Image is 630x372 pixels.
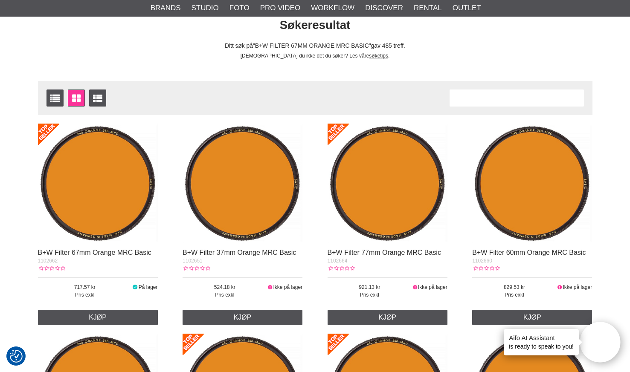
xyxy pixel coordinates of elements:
span: Pris exkl [183,291,267,299]
a: Brands [151,3,181,14]
a: Utvidet liste [89,89,106,107]
h1: Søkeresultat [32,17,599,34]
span: Pris exkl [472,291,557,299]
img: B+W Filter 60mm Orange MRC Basic [472,124,592,243]
div: Kundevurdering: 0 [38,265,65,272]
div: Kundevurdering: 0 [328,265,355,272]
i: Ikke på lager [267,284,273,290]
span: 829.53 [472,283,557,291]
i: Ikke på lager [412,284,418,290]
div: Kundevurdering: 0 [183,265,210,272]
span: 524.18 [183,283,267,291]
h4: Aifo AI Assistant [509,333,574,342]
span: . [388,53,389,59]
span: 1102662 [38,258,58,264]
img: B+W Filter 67mm Orange MRC Basic [38,124,158,243]
img: B+W Filter 77mm Orange MRC Basic [328,124,447,243]
a: B+W Filter 77mm Orange MRC Basic [328,249,441,256]
button: Samtykkepreferanser [10,349,23,364]
a: Kjøp [328,310,447,325]
span: 717.57 [38,283,132,291]
i: Ikke på lager [557,284,563,290]
span: På lager [139,284,158,290]
a: Kjøp [183,310,302,325]
a: Outlet [453,3,481,14]
a: Discover [365,3,403,14]
span: [DEMOGRAPHIC_DATA] du ikke det du søker? Les våre [241,53,369,59]
a: Workflow [311,3,354,14]
a: Studio [192,3,219,14]
span: Ikke på lager [273,284,302,290]
a: Vis liste [46,89,64,107]
a: Kjøp [38,310,158,325]
span: 1102651 [183,258,203,264]
a: B+W Filter 67mm Orange MRC Basic [38,249,151,256]
a: Kjøp [472,310,592,325]
a: B+W Filter 37mm Orange MRC Basic [183,249,296,256]
span: 921.13 [328,283,412,291]
span: B+W FILTER 67MM ORANGE MRC BASIC [253,43,371,49]
a: Rental [414,3,442,14]
span: Pris exkl [328,291,412,299]
span: Ikke på lager [418,284,447,290]
a: Vindusvisning [68,89,85,107]
img: Revisit consent button [10,350,23,363]
a: B+W Filter 60mm Orange MRC Basic [472,249,586,256]
span: 1102664 [328,258,348,264]
i: På lager [132,284,139,290]
span: Pris exkl [38,291,132,299]
div: Kundevurdering: 0 [472,265,499,272]
a: Pro Video [260,3,300,14]
a: søketips [369,53,388,59]
img: B+W Filter 37mm Orange MRC Basic [183,124,302,243]
span: Ditt søk på gav 485 treff. [225,43,405,49]
span: 1102660 [472,258,492,264]
span: Ikke på lager [563,284,592,290]
div: is ready to speak to you! [504,329,579,355]
a: Foto [229,3,250,14]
